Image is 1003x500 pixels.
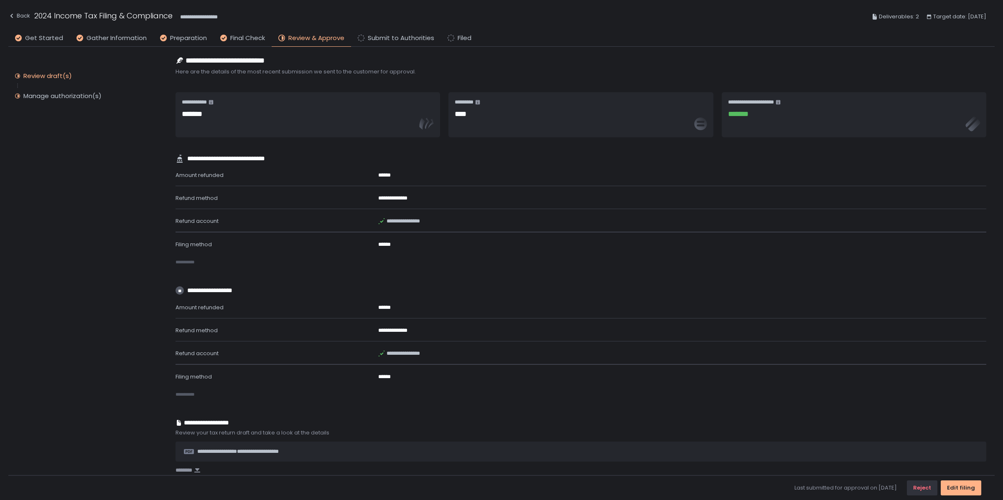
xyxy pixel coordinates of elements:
[288,33,344,43] span: Review & Approve
[8,11,30,21] div: Back
[176,349,219,357] span: Refund account
[25,33,63,43] span: Get Started
[8,10,30,24] button: Back
[941,480,981,495] button: Edit filing
[230,33,265,43] span: Final Check
[176,303,224,311] span: Amount refunded
[947,484,975,492] div: Edit filing
[176,373,212,381] span: Filing method
[794,484,897,492] span: Last submitted for approval on [DATE]
[176,429,986,437] span: Review your tax return draft and take a look at the details
[170,33,207,43] span: Preparation
[34,10,173,21] h1: 2024 Income Tax Filing & Compliance
[176,217,219,225] span: Refund account
[176,68,986,76] span: Here are the details of the most recent submission we sent to the customer for approval.
[23,72,72,80] div: Review draft(s)
[933,12,986,22] span: Target date: [DATE]
[87,33,147,43] span: Gather Information
[913,484,931,492] div: Reject
[368,33,434,43] span: Submit to Authorities
[176,240,212,248] span: Filing method
[879,12,919,22] span: Deliverables: 2
[176,326,218,334] span: Refund method
[176,171,224,179] span: Amount refunded
[176,194,218,202] span: Refund method
[907,480,937,495] button: Reject
[458,33,471,43] span: Filed
[23,92,102,100] div: Manage authorization(s)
